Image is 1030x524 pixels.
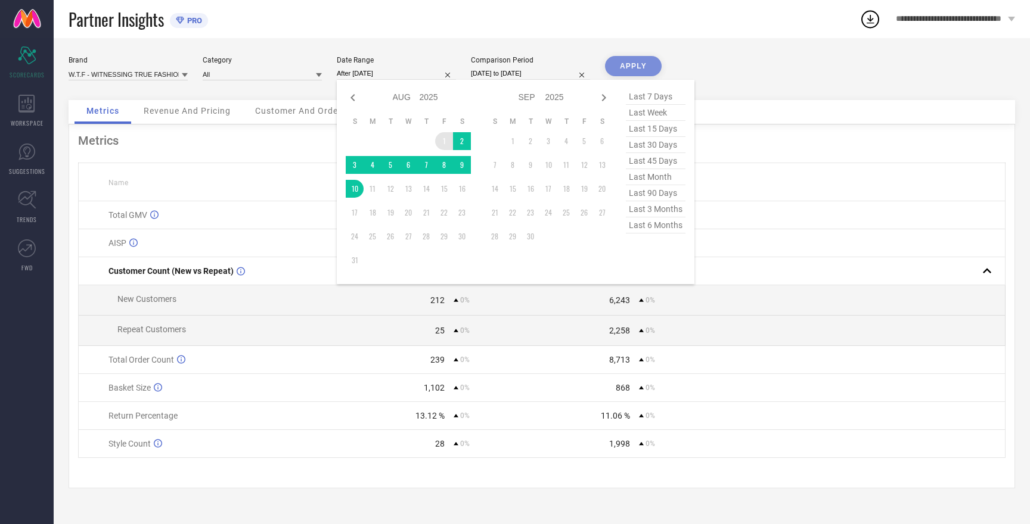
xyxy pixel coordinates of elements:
span: last 90 days [626,185,685,201]
span: 0% [460,296,470,304]
td: Tue Aug 19 2025 [381,204,399,222]
td: Fri Aug 08 2025 [435,156,453,174]
span: 0% [646,411,655,420]
span: last week [626,105,685,121]
span: Customer Count (New vs Repeat) [108,266,234,276]
span: Partner Insights [69,7,164,32]
td: Tue Sep 16 2025 [522,180,539,198]
span: last 45 days [626,153,685,169]
td: Mon Sep 29 2025 [504,227,522,245]
div: 11.06 % [601,411,630,420]
td: Thu Aug 28 2025 [417,227,435,245]
td: Sat Aug 30 2025 [453,227,471,245]
span: Return Percentage [108,411,178,420]
td: Thu Aug 07 2025 [417,156,435,174]
td: Mon Sep 15 2025 [504,180,522,198]
div: 2,258 [609,326,630,335]
span: New Customers [117,294,176,304]
td: Thu Sep 11 2025 [557,156,575,174]
td: Wed Aug 20 2025 [399,204,417,222]
div: 1,102 [424,383,445,392]
div: Metrics [78,133,1006,148]
span: Name [108,179,128,187]
td: Tue Sep 02 2025 [522,132,539,150]
th: Saturday [593,117,611,126]
td: Sat Sep 27 2025 [593,204,611,222]
td: Sat Sep 13 2025 [593,156,611,174]
span: Repeat Customers [117,325,186,334]
td: Sun Aug 17 2025 [346,204,364,222]
span: TRENDS [17,215,37,224]
span: last month [626,169,685,185]
td: Fri Sep 26 2025 [575,204,593,222]
th: Sunday [486,117,504,126]
td: Sun Sep 14 2025 [486,180,504,198]
div: 1,998 [609,439,630,448]
input: Select comparison period [471,67,590,80]
span: Metrics [86,106,119,116]
span: Customer And Orders [255,106,346,116]
span: last 6 months [626,217,685,233]
td: Sat Sep 06 2025 [593,132,611,150]
div: 6,243 [609,295,630,305]
span: 0% [460,355,470,364]
td: Fri Sep 19 2025 [575,180,593,198]
span: SUGGESTIONS [9,167,45,176]
td: Fri Aug 01 2025 [435,132,453,150]
th: Thursday [417,117,435,126]
th: Monday [364,117,381,126]
td: Sun Sep 07 2025 [486,156,504,174]
div: Previous month [346,91,360,105]
td: Wed Aug 13 2025 [399,180,417,198]
div: 28 [435,439,445,448]
td: Sat Aug 02 2025 [453,132,471,150]
td: Mon Sep 22 2025 [504,204,522,222]
div: Date Range [337,56,456,64]
td: Sun Aug 24 2025 [346,227,364,245]
td: Sat Aug 23 2025 [453,204,471,222]
div: 25 [435,326,445,335]
span: 0% [646,439,655,448]
td: Mon Aug 25 2025 [364,227,381,245]
span: 0% [460,411,470,420]
td: Tue Sep 30 2025 [522,227,539,245]
td: Sun Sep 28 2025 [486,227,504,245]
td: Wed Aug 06 2025 [399,156,417,174]
div: 868 [616,383,630,392]
td: Thu Sep 18 2025 [557,180,575,198]
td: Mon Aug 18 2025 [364,204,381,222]
span: FWD [21,263,33,272]
span: 0% [646,355,655,364]
td: Tue Aug 12 2025 [381,180,399,198]
td: Tue Aug 05 2025 [381,156,399,174]
div: Brand [69,56,188,64]
td: Thu Sep 04 2025 [557,132,575,150]
td: Tue Aug 26 2025 [381,227,399,245]
td: Sun Aug 10 2025 [346,180,364,198]
span: last 7 days [626,89,685,105]
td: Sun Sep 21 2025 [486,204,504,222]
td: Fri Sep 12 2025 [575,156,593,174]
span: AISP [108,238,126,248]
td: Mon Sep 08 2025 [504,156,522,174]
td: Fri Sep 05 2025 [575,132,593,150]
span: 0% [646,296,655,304]
th: Thursday [557,117,575,126]
td: Mon Aug 11 2025 [364,180,381,198]
td: Fri Aug 15 2025 [435,180,453,198]
th: Tuesday [522,117,539,126]
span: 0% [646,326,655,335]
div: 13.12 % [415,411,445,420]
td: Wed Sep 03 2025 [539,132,557,150]
div: Comparison Period [471,56,590,64]
th: Friday [575,117,593,126]
td: Wed Aug 27 2025 [399,227,417,245]
th: Wednesday [399,117,417,126]
span: WORKSPACE [11,118,44,127]
td: Wed Sep 10 2025 [539,156,557,174]
td: Mon Sep 01 2025 [504,132,522,150]
span: Basket Size [108,383,151,392]
td: Sat Aug 16 2025 [453,180,471,198]
span: last 30 days [626,137,685,153]
td: Sat Aug 09 2025 [453,156,471,174]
